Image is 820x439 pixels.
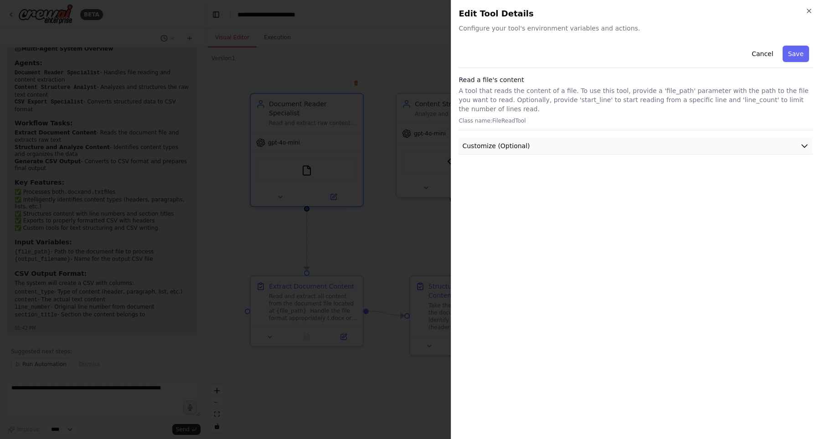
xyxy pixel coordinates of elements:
button: Cancel [746,46,779,62]
p: A tool that reads the content of a file. To use this tool, provide a 'file_path' parameter with t... [459,86,813,114]
button: Customize (Optional) [459,138,813,155]
h3: Read a file's content [459,75,813,84]
span: Customize (Optional) [462,141,530,150]
h2: Edit Tool Details [459,7,813,20]
p: Class name: FileReadTool [459,117,813,124]
span: Configure your tool's environment variables and actions. [459,24,813,33]
button: Save [783,46,809,62]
